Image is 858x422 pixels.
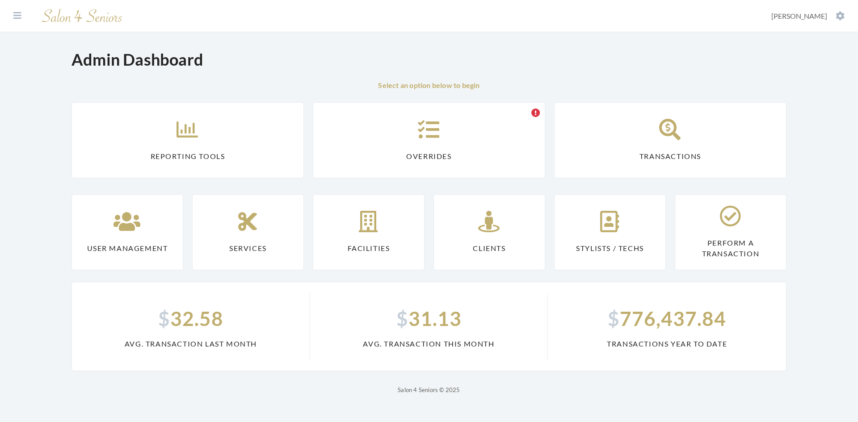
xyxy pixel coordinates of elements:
[71,102,304,178] a: Reporting Tools
[192,194,304,270] a: Services
[675,194,786,270] a: Perform a Transaction
[71,194,183,270] a: User Management
[83,304,299,333] span: 32.58
[321,304,537,333] span: 31.13
[554,102,786,178] a: Transactions
[38,5,127,26] img: Salon 4 Seniors
[313,194,425,270] a: Facilities
[433,194,545,270] a: Clients
[769,11,847,21] button: [PERSON_NAME]
[321,338,537,349] span: Avg. Transaction This Month
[559,338,775,349] span: Transactions Year To Date
[83,338,299,349] span: Avg. Transaction Last Month
[71,50,203,69] h1: Admin Dashboard
[554,194,666,270] a: Stylists / Techs
[313,102,545,178] a: Overrides
[771,12,827,20] span: [PERSON_NAME]
[71,384,786,395] p: Salon 4 Seniors © 2025
[71,80,786,91] p: Select an option below to begin
[559,304,775,333] span: 776,437.84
